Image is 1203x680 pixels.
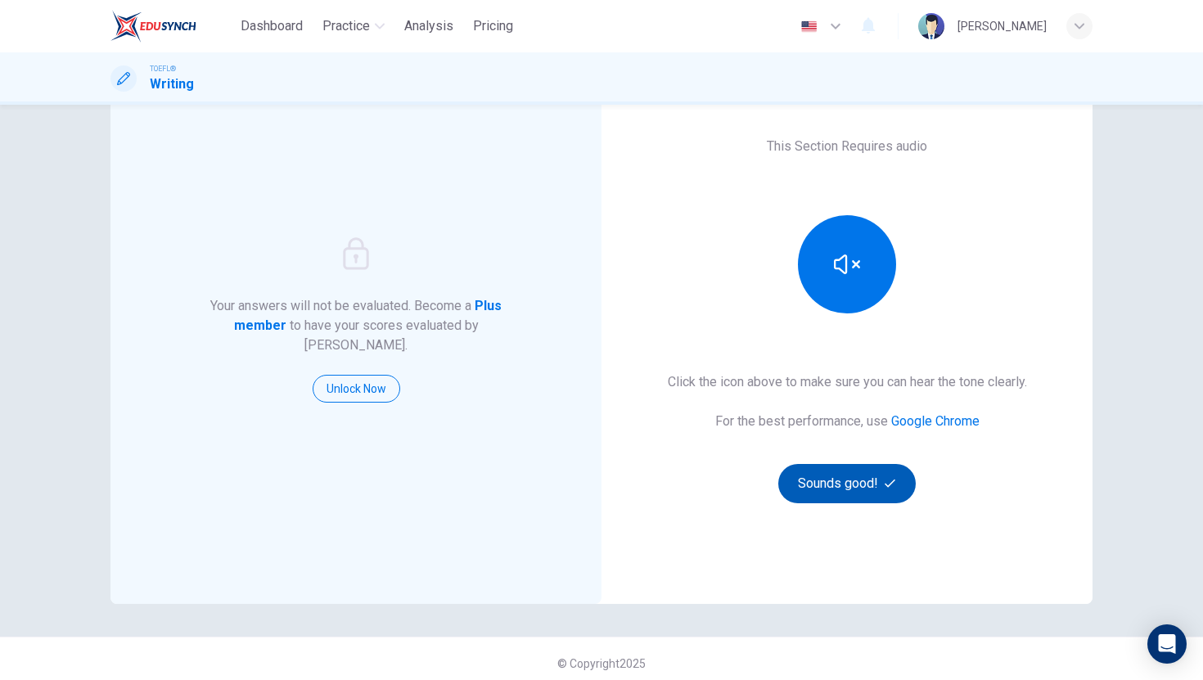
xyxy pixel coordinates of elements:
[209,296,504,355] h6: Your answers will not be evaluated. Become a to have your scores evaluated by [PERSON_NAME].
[957,16,1047,36] div: [PERSON_NAME]
[150,63,176,74] span: TOEFL®
[322,16,370,36] span: Practice
[313,375,400,403] button: Unlock Now
[234,298,502,333] strong: Plus member
[398,11,460,41] button: Analysis
[150,74,194,94] h1: Writing
[316,11,391,41] button: Practice
[473,16,513,36] span: Pricing
[767,137,927,156] h6: This Section Requires audio
[918,13,944,39] img: Profile picture
[234,11,309,41] button: Dashboard
[1147,624,1187,664] div: Open Intercom Messenger
[404,16,453,36] span: Analysis
[778,464,916,503] button: Sounds good!
[715,412,980,431] h6: For the best performance, use
[668,372,1027,392] h6: Click the icon above to make sure you can hear the tone clearly.
[466,11,520,41] button: Pricing
[110,10,234,43] a: EduSynch logo
[557,657,646,670] span: © Copyright 2025
[891,413,980,429] a: Google Chrome
[241,16,303,36] span: Dashboard
[799,20,819,33] img: en
[110,10,196,43] img: EduSynch logo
